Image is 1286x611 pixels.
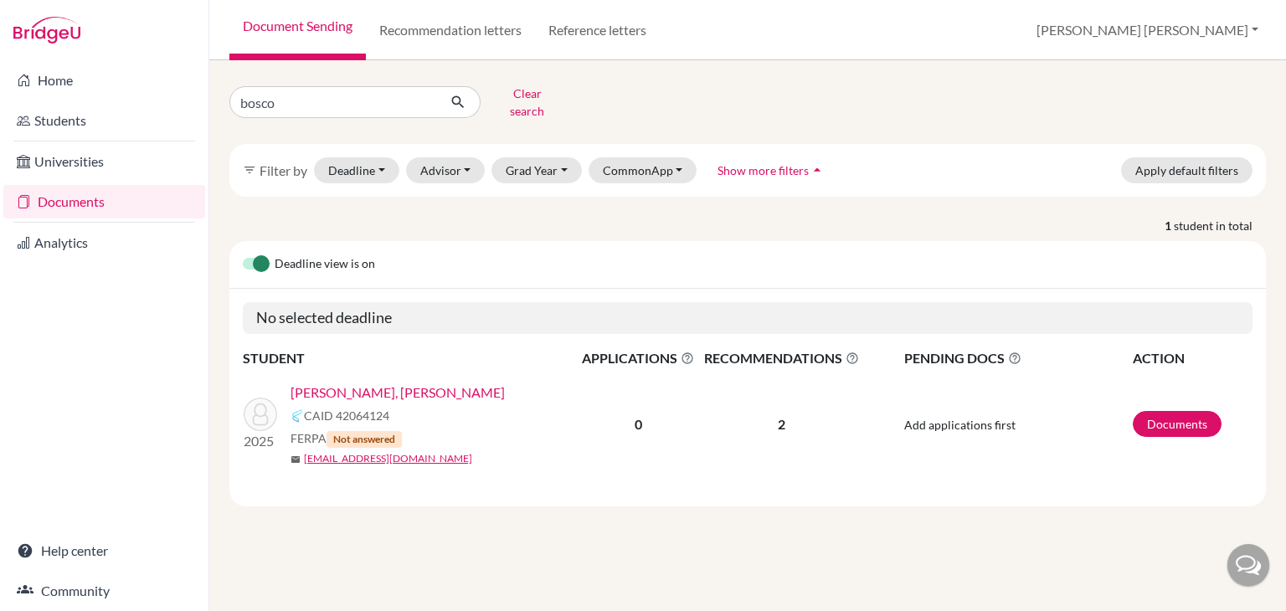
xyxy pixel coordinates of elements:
[809,162,826,178] i: arrow_drop_up
[1029,14,1266,46] button: [PERSON_NAME] [PERSON_NAME]
[699,348,863,368] span: RECOMMENDATIONS
[703,157,840,183] button: Show more filtersarrow_drop_up
[244,431,277,451] p: 2025
[904,418,1016,432] span: Add applications first
[904,348,1131,368] span: PENDING DOCS
[1133,411,1222,437] a: Documents
[3,64,205,97] a: Home
[589,157,697,183] button: CommonApp
[579,348,697,368] span: APPLICATIONS
[243,302,1253,334] h5: No selected deadline
[406,157,486,183] button: Advisor
[13,17,80,44] img: Bridge-U
[635,416,642,432] b: 0
[3,185,205,218] a: Documents
[3,574,205,608] a: Community
[244,398,277,431] img: Lira Amador, Bosco
[3,145,205,178] a: Universities
[291,383,505,403] a: [PERSON_NAME], [PERSON_NAME]
[229,86,437,118] input: Find student by name...
[1121,157,1253,183] button: Apply default filters
[291,429,402,448] span: FERPA
[699,414,863,434] p: 2
[1165,217,1174,234] strong: 1
[291,409,304,423] img: Common App logo
[304,407,389,424] span: CAID 42064124
[275,254,375,275] span: Deadline view is on
[260,162,307,178] span: Filter by
[243,347,578,369] th: STUDENT
[3,534,205,567] a: Help center
[291,454,301,465] span: mail
[304,451,472,466] a: [EMAIL_ADDRESS][DOMAIN_NAME]
[481,80,574,124] button: Clear search
[718,163,809,177] span: Show more filters
[3,226,205,259] a: Analytics
[314,157,399,183] button: Deadline
[3,104,205,137] a: Students
[327,431,402,448] span: Not answered
[1132,347,1253,369] th: ACTION
[1174,217,1266,234] span: student in total
[491,157,582,183] button: Grad Year
[243,163,256,177] i: filter_list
